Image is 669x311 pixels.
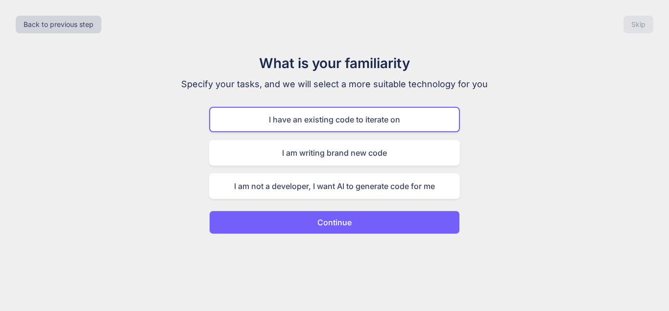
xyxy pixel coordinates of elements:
p: Specify your tasks, and we will select a more suitable technology for you [170,77,499,91]
div: I am not a developer, I want AI to generate code for me [209,173,460,199]
div: I have an existing code to iterate on [209,107,460,132]
h1: What is your familiarity [170,53,499,73]
button: Back to previous step [16,16,101,33]
button: Continue [209,211,460,234]
button: Skip [623,16,653,33]
div: I am writing brand new code [209,140,460,166]
p: Continue [317,216,352,228]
